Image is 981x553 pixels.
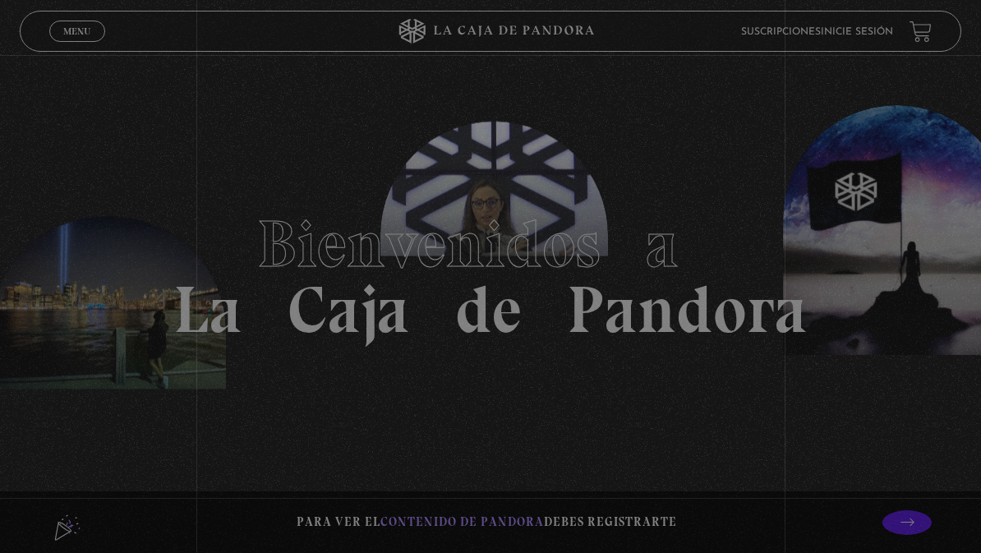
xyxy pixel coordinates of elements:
a: Inicie sesión [821,27,893,37]
a: Suscripciones [741,27,821,37]
span: Bienvenidos a [257,205,724,283]
h1: La Caja de Pandora [173,211,808,343]
a: View your shopping cart [910,21,932,43]
span: Cerrar [58,40,96,52]
p: Para ver el debes registrarte [297,511,677,533]
span: contenido de Pandora [380,514,544,529]
span: Menu [63,26,90,36]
